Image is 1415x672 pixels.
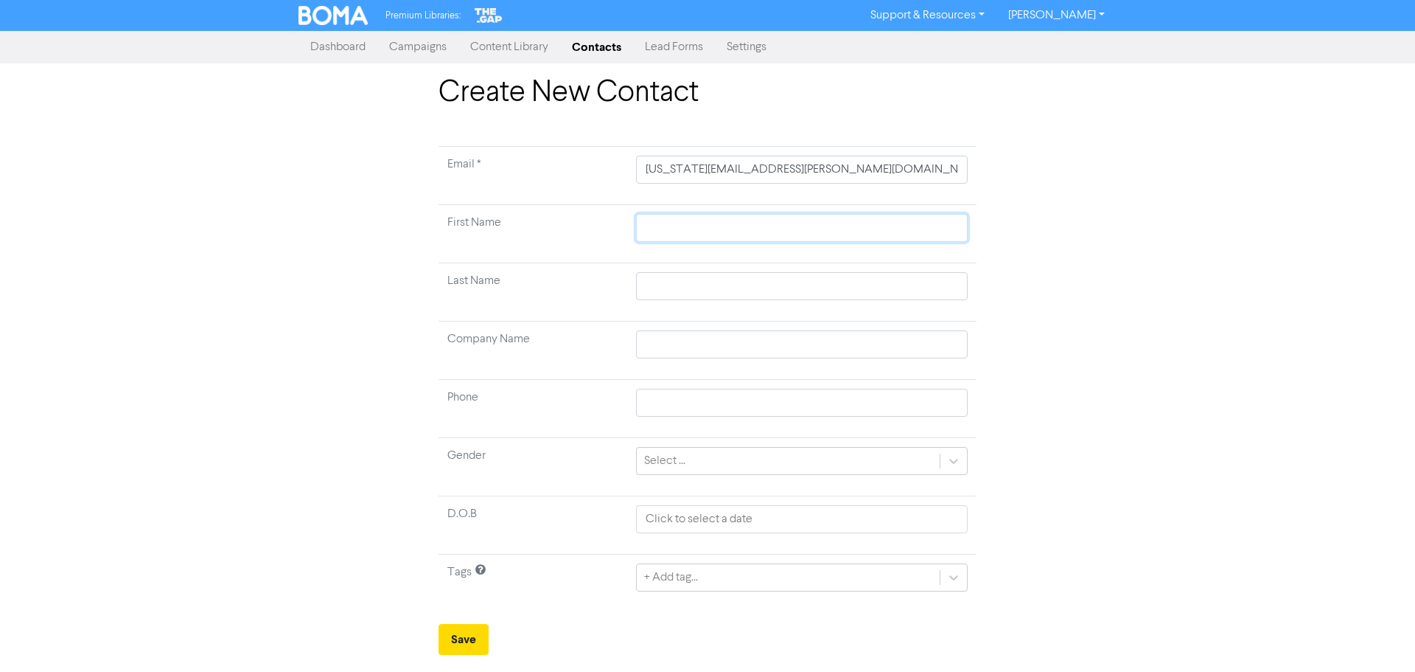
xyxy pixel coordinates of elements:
td: Phone [439,380,627,438]
h1: Create New Contact [439,75,976,111]
td: Required [439,147,627,205]
td: Last Name [439,263,627,322]
img: The Gap [472,6,505,25]
div: Select ... [644,452,685,470]
a: Content Library [458,32,560,62]
a: Contacts [560,32,633,62]
a: Settings [715,32,778,62]
td: Company Name [439,322,627,380]
button: Save [439,624,489,655]
td: First Name [439,205,627,263]
a: Lead Forms [633,32,715,62]
a: Support & Resources [859,4,996,27]
td: Tags [439,555,627,613]
div: + Add tag... [644,569,698,586]
img: BOMA Logo [298,6,368,25]
input: Click to select a date [636,505,968,533]
a: Campaigns [377,32,458,62]
iframe: Chat Widget [1341,601,1415,672]
td: Gender [439,438,627,496]
td: D.O.B [439,496,627,555]
a: [PERSON_NAME] [996,4,1117,27]
a: Dashboard [298,32,377,62]
span: Premium Libraries: [385,11,461,21]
